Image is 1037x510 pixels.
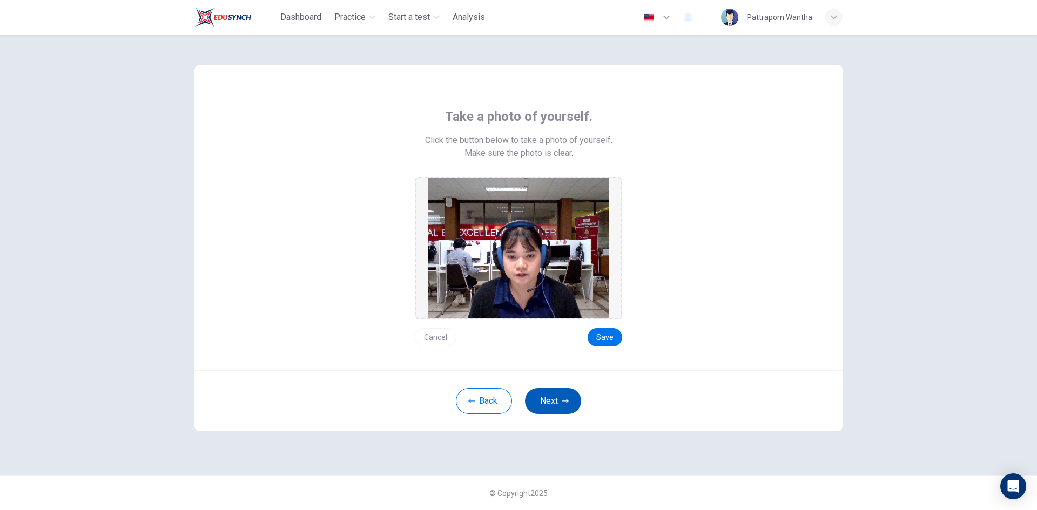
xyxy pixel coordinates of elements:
span: Click the button below to take a photo of yourself. [425,134,612,147]
button: Practice [330,8,380,27]
img: Profile picture [721,9,738,26]
img: en [642,13,656,22]
span: © Copyright 2025 [489,489,548,498]
span: Take a photo of yourself. [445,108,592,125]
button: Cancel [415,328,456,346]
span: Practice [334,11,366,24]
div: Open Intercom Messenger [1000,473,1026,499]
button: Back [456,388,512,414]
span: Dashboard [280,11,321,24]
div: Pattraporn Wantha [747,11,812,24]
button: Start a test [384,8,444,27]
span: Start a test [388,11,430,24]
span: Analysis [453,11,485,24]
a: Train Test logo [194,6,276,28]
span: Make sure the photo is clear. [464,147,573,160]
button: Analysis [448,8,489,27]
img: Train Test logo [194,6,251,28]
button: Next [525,388,581,414]
button: Dashboard [276,8,326,27]
img: preview screemshot [428,178,609,318]
button: Save [588,328,622,346]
